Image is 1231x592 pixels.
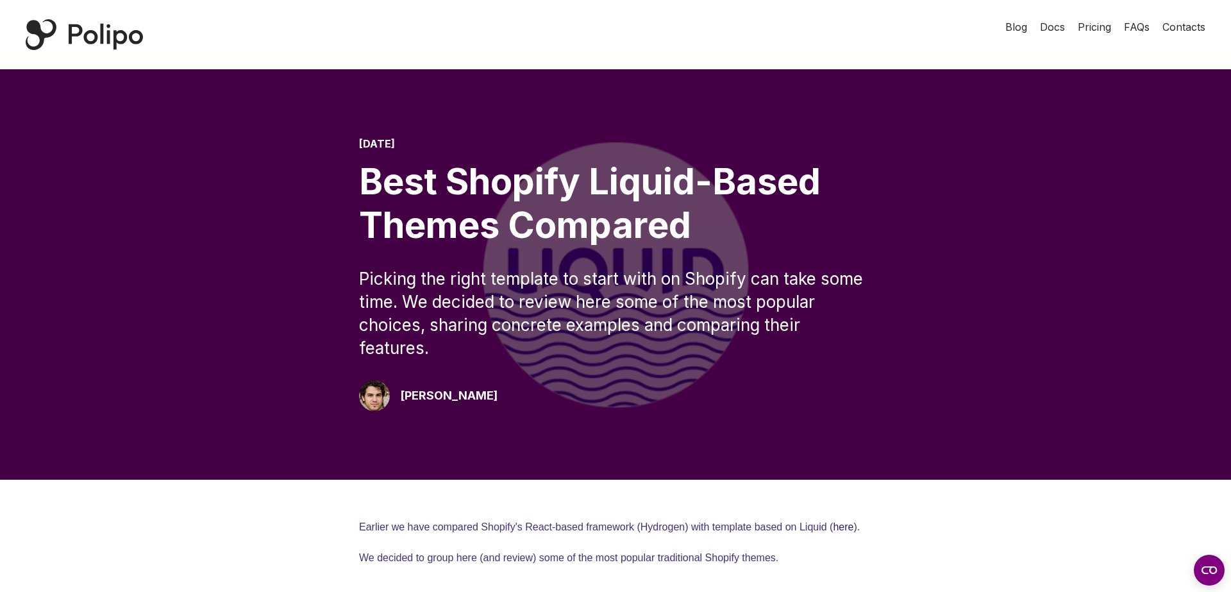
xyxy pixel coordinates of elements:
img: Giorgio Pari Polipo [359,380,390,411]
span: Contacts [1162,21,1205,33]
time: [DATE] [359,137,395,150]
button: Open CMP widget [1194,555,1225,586]
span: FAQs [1124,21,1150,33]
div: Picking the right template to start with on Shopify can take some time. We decided to review here... [359,267,872,360]
p: Earlier we have compared Shopify's React-based framework (Hydrogen) with template based on Liquid... [359,518,872,536]
a: Contacts [1162,19,1205,35]
div: [PERSON_NAME] [400,387,498,405]
a: Blog [1005,19,1027,35]
a: FAQs [1124,19,1150,35]
p: We decided to group here (and review) some of the most popular traditional Shopify themes. [359,549,872,567]
div: Best Shopify Liquid-Based Themes Compared [359,160,872,246]
span: Docs [1040,21,1065,33]
a: Pricing [1078,19,1111,35]
span: Blog [1005,21,1027,33]
a: Docs [1040,19,1065,35]
span: Pricing [1078,21,1111,33]
a: here [833,521,853,532]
